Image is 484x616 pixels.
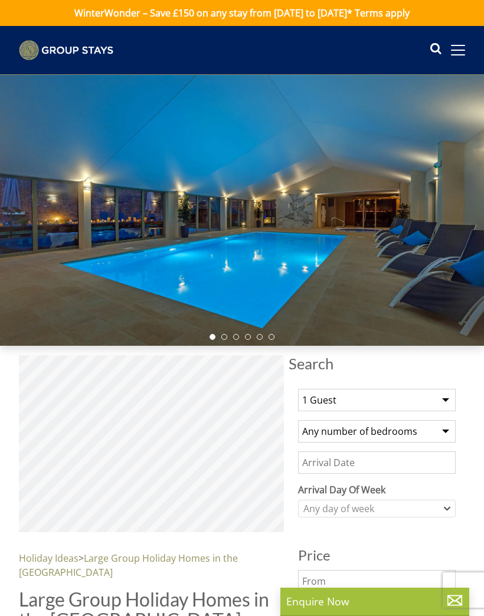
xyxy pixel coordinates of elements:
img: Group Stays [19,40,113,60]
a: Holiday Ideas [19,552,79,565]
label: Arrival Day Of Week [298,483,456,497]
div: Any day of week [300,502,441,515]
canvas: Map [19,355,284,532]
h3: Price [298,548,456,563]
input: From [298,570,456,592]
div: Combobox [298,500,456,517]
input: Arrival Date [298,451,456,474]
a: Large Group Holiday Homes in the [GEOGRAPHIC_DATA] [19,552,238,579]
p: Enquire Now [286,594,463,609]
span: > [79,552,84,565]
span: Search [289,355,465,372]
